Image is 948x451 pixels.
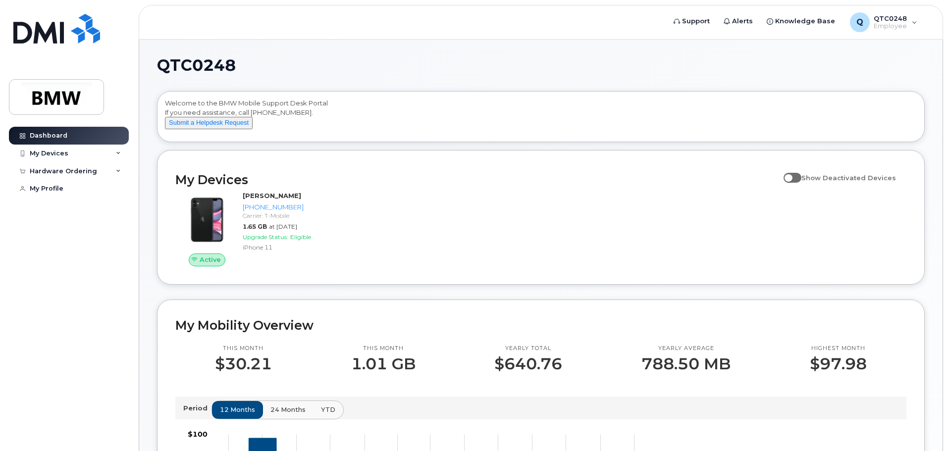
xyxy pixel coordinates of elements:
a: Active[PERSON_NAME][PHONE_NUMBER]Carrier: T-Mobile1.65 GBat [DATE]Upgrade Status:EligibleiPhone 11 [175,191,349,266]
a: Submit a Helpdesk Request [165,118,253,126]
span: YTD [321,405,335,414]
p: $30.21 [215,355,272,373]
p: Yearly average [641,345,731,352]
span: Eligible [290,233,311,241]
p: Yearly total [494,345,562,352]
span: 24 months [270,405,306,414]
p: This month [215,345,272,352]
p: 788.50 MB [641,355,731,373]
span: QTC0248 [157,58,236,73]
strong: [PERSON_NAME] [243,192,301,200]
span: Show Deactivated Devices [801,174,896,182]
p: This month [351,345,416,352]
div: [PHONE_NUMBER] [243,202,345,212]
tspan: $100 [188,430,208,439]
h2: My Devices [175,172,779,187]
div: Welcome to the BMW Mobile Support Desk Portal If you need assistance, call [PHONE_NUMBER]. [165,99,917,138]
p: Highest month [810,345,867,352]
span: at [DATE] [269,223,297,230]
input: Show Deactivated Devices [784,168,791,176]
p: $640.76 [494,355,562,373]
p: $97.98 [810,355,867,373]
span: 1.65 GB [243,223,267,230]
div: iPhone 11 [243,243,345,251]
span: Upgrade Status: [243,233,288,241]
p: Period [183,403,211,413]
button: Submit a Helpdesk Request [165,117,253,129]
p: 1.01 GB [351,355,416,373]
h2: My Mobility Overview [175,318,906,333]
div: Carrier: T-Mobile [243,211,345,220]
span: Active [200,255,221,264]
img: iPhone_11.jpg [183,196,231,244]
